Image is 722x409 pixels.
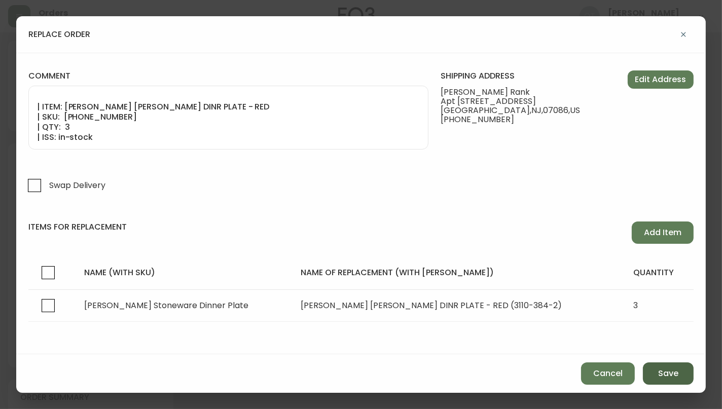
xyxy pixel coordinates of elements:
[301,300,562,311] span: [PERSON_NAME] [PERSON_NAME] DINR PLATE - RED (3110-384-2)
[644,227,681,238] span: Add Item
[634,267,685,278] h4: quantity
[632,221,694,244] button: Add Item
[441,97,607,106] span: Apt [STREET_ADDRESS]
[441,115,607,124] span: [PHONE_NUMBER]
[441,70,607,82] h4: shipping address
[84,300,248,311] span: [PERSON_NAME] Stoneware Dinner Plate
[28,221,127,233] h4: items for replacement
[643,362,694,385] button: Save
[441,106,607,115] span: [GEOGRAPHIC_DATA] , NJ , 07086 , US
[84,267,284,278] h4: name (with sku)
[441,88,607,97] span: [PERSON_NAME] Rank
[301,267,618,278] h4: name of replacement (with [PERSON_NAME])
[658,368,678,379] span: Save
[49,180,105,191] span: Swap Delivery
[634,300,638,311] span: 3
[628,70,694,89] button: Edit Address
[28,29,90,40] h4: replace order
[635,74,687,85] span: Edit Address
[593,368,623,379] span: Cancel
[581,362,635,385] button: Cancel
[28,70,428,82] label: comment
[37,92,420,143] textarea: ORIGINAL ORDER: 4134847 | REASON FOR REPLACEMENT: 2 BROKEN + 1 MISSING | NOTES: NIR | RETURN# 316...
